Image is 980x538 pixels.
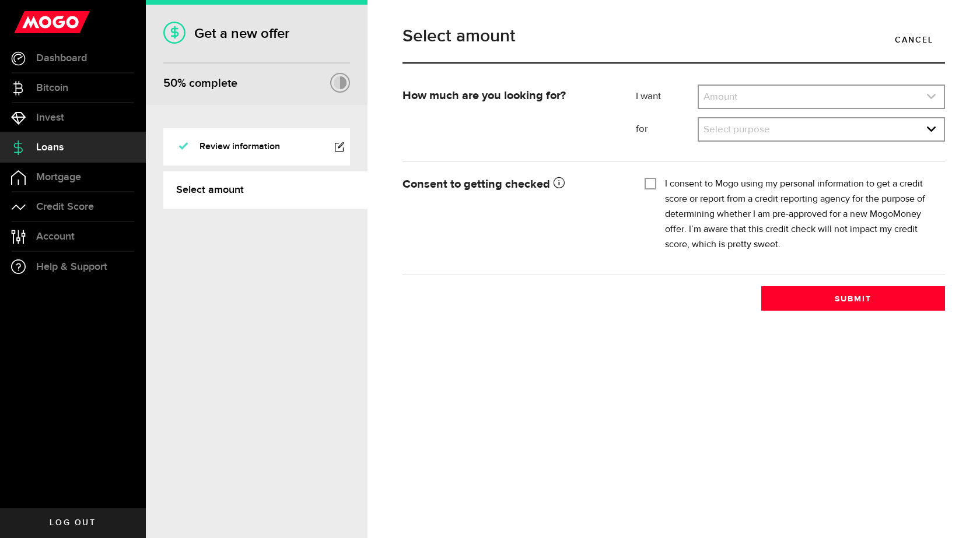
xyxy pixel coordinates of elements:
input: I consent to Mogo using my personal information to get a credit score or report from a credit rep... [645,177,656,188]
span: Log out [50,519,96,527]
strong: How much are you looking for? [402,90,566,101]
a: expand select [699,118,944,140]
a: Review information [163,128,350,166]
span: Credit Score [36,202,94,212]
span: 50 [163,76,177,90]
a: Select amount [163,171,367,209]
div: % complete [163,73,237,94]
label: for [636,122,698,136]
span: Bitcoin [36,83,68,93]
span: Loans [36,142,64,153]
span: Invest [36,112,64,123]
span: Account [36,231,75,242]
span: Mortgage [36,172,81,182]
span: Dashboard [36,53,87,64]
label: I want [636,90,698,104]
label: I consent to Mogo using my personal information to get a credit score or report from a credit rep... [665,177,936,252]
h1: Get a new offer [163,25,350,42]
a: expand select [699,86,944,108]
button: Open LiveChat chat widget [9,5,44,40]
button: Submit [761,286,945,311]
span: Help & Support [36,262,107,272]
h1: Select amount [402,27,945,45]
strong: Consent to getting checked [402,178,565,190]
a: Cancel [883,27,945,52]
